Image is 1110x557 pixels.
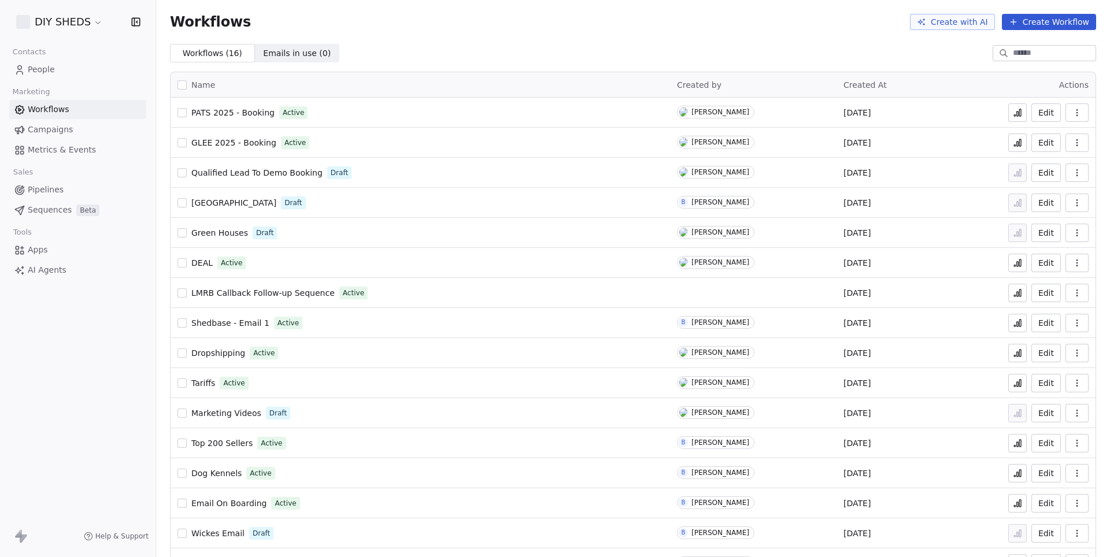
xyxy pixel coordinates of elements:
button: Edit [1031,344,1061,362]
span: Sales [8,164,38,181]
a: Dropshipping [191,347,245,359]
button: DIY SHEDS [14,12,105,32]
span: Green Houses [191,228,248,237]
span: [DATE] [843,257,871,269]
a: Top 200 Sellers [191,437,253,449]
button: Create with AI [910,14,995,30]
a: Green Houses [191,227,248,239]
a: DEAL [191,257,213,269]
span: LMRB Callback Follow-up Sequence [191,288,335,298]
a: Edit [1031,494,1061,513]
div: B [682,438,686,447]
div: [PERSON_NAME] [691,168,749,176]
span: Workflows [170,14,251,30]
img: B [679,138,688,147]
span: Help & Support [95,532,149,541]
span: Created by [677,80,721,90]
div: [PERSON_NAME] [691,409,749,417]
img: B [679,408,688,417]
span: Name [191,79,215,91]
span: Top 200 Sellers [191,439,253,448]
span: Draft [253,528,270,539]
span: Emails in use ( 0 ) [263,47,331,60]
button: Edit [1031,133,1061,152]
span: DEAL [191,258,213,268]
span: [DATE] [843,407,871,419]
span: DIY SHEDS [35,14,91,29]
span: PATS 2025 - Booking [191,108,275,117]
a: Edit [1031,464,1061,482]
span: Pipelines [28,184,64,196]
span: Marketing [8,83,55,101]
span: Email On Boarding [191,499,267,508]
button: Edit [1031,404,1061,422]
button: Edit [1031,103,1061,122]
span: [DATE] [843,197,871,209]
img: B [679,168,688,177]
a: Marketing Videos [191,407,261,419]
span: [DATE] [843,437,871,449]
div: B [682,498,686,507]
span: [DATE] [843,167,871,179]
span: Actions [1059,80,1089,90]
button: Edit [1031,284,1061,302]
a: Help & Support [84,532,149,541]
span: [DATE] [843,497,871,509]
div: B [682,468,686,477]
a: Metrics & Events [9,140,146,159]
span: AI Agents [28,264,66,276]
a: Pipelines [9,180,146,199]
div: B [682,528,686,537]
img: B [679,228,688,237]
a: People [9,60,146,79]
div: [PERSON_NAME] [691,228,749,236]
button: Edit [1031,434,1061,452]
span: Campaigns [28,124,73,136]
span: Draft [256,228,273,238]
div: [PERSON_NAME] [691,318,749,326]
a: Workflows [9,100,146,119]
span: Shedbase - Email 1 [191,318,269,328]
div: [PERSON_NAME] [691,108,749,116]
span: [DATE] [843,347,871,359]
span: Active [284,138,306,148]
div: [PERSON_NAME] [691,378,749,387]
button: Edit [1031,254,1061,272]
button: Create Workflow [1002,14,1096,30]
button: Edit [1031,164,1061,182]
span: [DATE] [843,227,871,239]
button: Edit [1031,524,1061,543]
div: [PERSON_NAME] [691,198,749,206]
span: Contacts [8,43,51,61]
a: SequencesBeta [9,200,146,220]
span: Dog Kennels [191,469,242,478]
span: [GEOGRAPHIC_DATA] [191,198,276,207]
span: Sequences [28,204,72,216]
a: Shedbase - Email 1 [191,317,269,329]
a: PATS 2025 - Booking [191,107,275,118]
span: Dropshipping [191,348,245,358]
span: Wickes Email [191,529,245,538]
span: [DATE] [843,137,871,148]
img: B [679,348,688,357]
a: LMRB Callback Follow-up Sequence [191,287,335,299]
span: Active [275,498,296,508]
span: [DATE] [843,528,871,539]
button: Edit [1031,194,1061,212]
span: Active [283,107,304,118]
div: [PERSON_NAME] [691,258,749,266]
span: Workflows [28,103,69,116]
span: Qualified Lead To Demo Booking [191,168,323,177]
img: B [679,258,688,267]
span: Tariffs [191,378,215,388]
span: [DATE] [843,377,871,389]
a: Email On Boarding [191,497,267,509]
button: Edit [1031,374,1061,392]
